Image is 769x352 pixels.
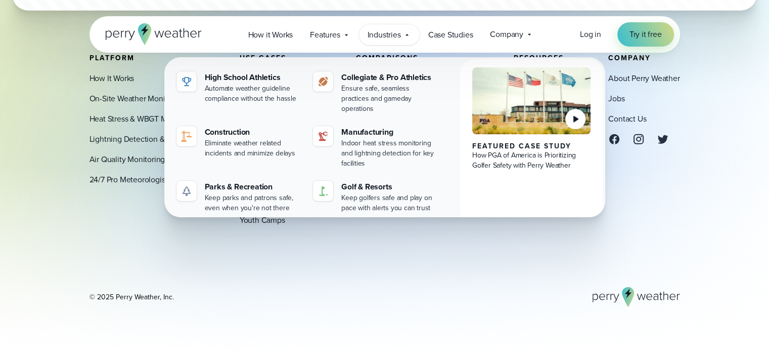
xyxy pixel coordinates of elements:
[205,181,301,193] div: Parks & Recreation
[89,93,211,105] a: On-Site Weather Monitoring Station
[356,53,418,63] span: Comparisons
[617,22,674,47] a: Try it free
[317,75,329,88] img: proathletics-icon@2x-1.svg
[172,177,305,217] a: Parks & Recreation Keep parks and patrons safe, even when you're not there
[205,126,301,138] div: Construction
[460,59,603,225] a: PGA of America Featured Case Study How PGA of America is Prioritizing Golfer Safety with Perry We...
[180,130,193,142] img: construction perry weather
[472,150,591,171] div: How PGA of America is Prioritizing Golfer Safety with Perry Weather
[472,67,591,134] img: PGA of America
[629,28,662,41] span: Try it free
[341,84,438,114] div: Ensure safe, seamless practices and gameday operations
[341,181,438,193] div: Golf & Resorts
[608,113,646,125] a: Contact Us
[608,93,624,105] a: Jobs
[248,29,293,41] span: How it Works
[341,71,438,84] div: Collegiate & Pro Athletics
[341,193,438,213] div: Keep golfers safe and play on pace with alerts you can trust
[368,29,401,41] span: Industries
[341,126,438,138] div: Manufacturing
[309,122,442,173] a: Manufacturing Indoor heat stress monitoring and lightning detection for key facilities
[89,72,134,85] a: How It Works
[180,75,193,88] img: highschool-icon.svg
[309,177,442,217] a: Golf & Resorts Keep golfers safe and play on pace with alerts you can trust
[89,113,198,125] a: Heat Stress & WBGT Monitoring
[514,53,564,63] span: Resources
[317,130,329,142] img: mining-icon@2x.svg
[310,29,340,41] span: Features
[89,174,195,186] a: 24/7 Pro Meteorologist Service
[309,67,442,118] a: Collegiate & Pro Athletics Ensure safe, seamless practices and gameday operations
[341,138,438,169] div: Indoor heat stress monitoring and lightning detection for key facilities
[89,133,187,145] a: Lightning Detection & Alerts
[428,29,473,41] span: Case Studies
[205,71,301,84] div: High School Athletics
[89,153,165,166] a: Air Quality Monitoring
[317,185,329,197] img: golf-iconV2.svg
[608,53,651,63] span: Company
[608,72,680,85] a: About Perry Weather
[172,67,305,108] a: High School Athletics Automate weather guideline compliance without the hassle
[420,24,482,45] a: Case Studies
[490,28,523,41] span: Company
[240,53,286,63] span: Use Cases
[472,142,591,150] div: Featured Case Study
[89,53,134,63] span: Platform
[180,185,193,197] img: parks-icon-grey.svg
[172,122,305,163] a: construction perry weather Construction Eliminate weather related incidents and minimize delays
[205,138,301,159] div: Eliminate weather related incidents and minimize delays
[205,193,301,213] div: Keep parks and patrons safe, even when you're not there
[89,292,174,302] div: © 2025 Perry Weather, Inc.
[240,214,285,226] a: Youth Camps
[240,24,302,45] a: How it Works
[205,84,301,104] div: Automate weather guideline compliance without the hassle
[580,28,601,41] a: Log in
